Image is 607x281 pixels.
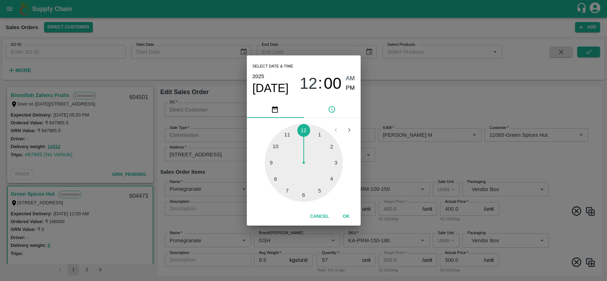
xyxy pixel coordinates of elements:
[307,210,332,223] button: Cancel
[252,72,264,81] button: 2025
[346,83,355,93] button: PM
[324,74,341,93] button: 00
[318,74,322,93] span: :
[346,74,355,83] button: AM
[252,61,293,72] span: Select date & time
[252,81,289,95] button: [DATE]
[335,210,358,223] button: OK
[342,123,356,137] button: Open next view
[299,74,317,93] button: 12
[247,101,304,118] button: pick date
[304,101,361,118] button: pick time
